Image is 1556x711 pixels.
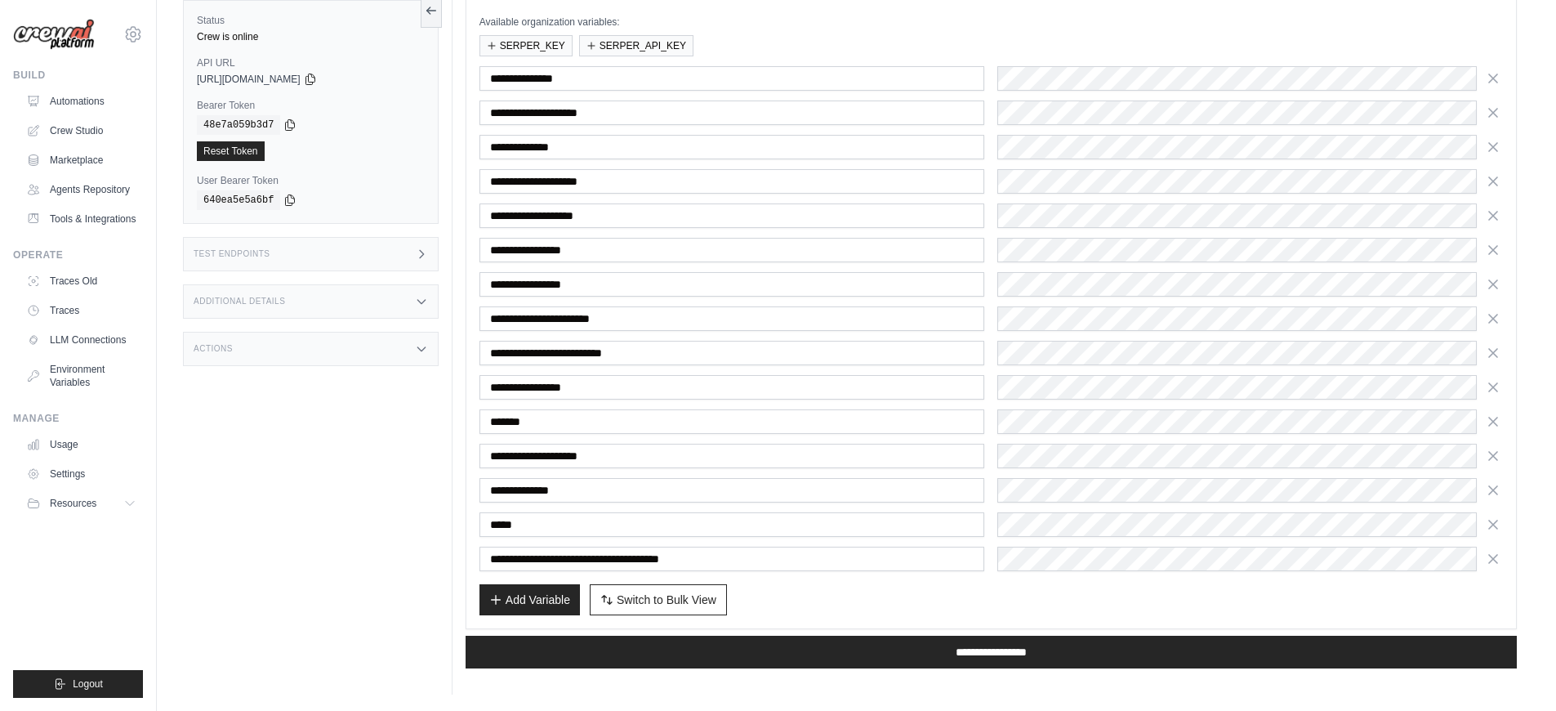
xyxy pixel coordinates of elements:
[20,118,143,144] a: Crew Studio
[20,461,143,487] a: Settings
[20,297,143,324] a: Traces
[194,297,285,306] h3: Additional Details
[50,497,96,510] span: Resources
[197,115,280,135] code: 48e7a059b3d7
[20,206,143,232] a: Tools & Integrations
[579,35,693,56] button: SERPER_API_KEY
[194,249,270,259] h3: Test Endpoints
[20,490,143,516] button: Resources
[197,56,425,69] label: API URL
[73,677,103,691] span: Logout
[197,174,425,187] label: User Bearer Token
[197,141,265,161] a: Reset Token
[197,190,280,210] code: 640ea5e5a6bf
[617,592,716,608] span: Switch to Bulk View
[13,19,95,51] img: Logo
[479,16,1503,29] p: Available organization variables:
[20,88,143,114] a: Automations
[20,356,143,396] a: Environment Variables
[197,14,425,27] label: Status
[20,432,143,458] a: Usage
[197,99,425,112] label: Bearer Token
[20,268,143,294] a: Traces Old
[194,344,233,354] h3: Actions
[20,147,143,173] a: Marketplace
[13,69,143,82] div: Build
[590,584,727,615] button: Switch to Bulk View
[197,30,425,43] div: Crew is online
[13,670,143,698] button: Logout
[13,248,143,262] div: Operate
[20,327,143,353] a: LLM Connections
[479,35,573,56] button: SERPER_KEY
[197,73,301,86] span: [URL][DOMAIN_NAME]
[20,177,143,203] a: Agents Repository
[479,584,580,615] button: Add Variable
[13,412,143,425] div: Manage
